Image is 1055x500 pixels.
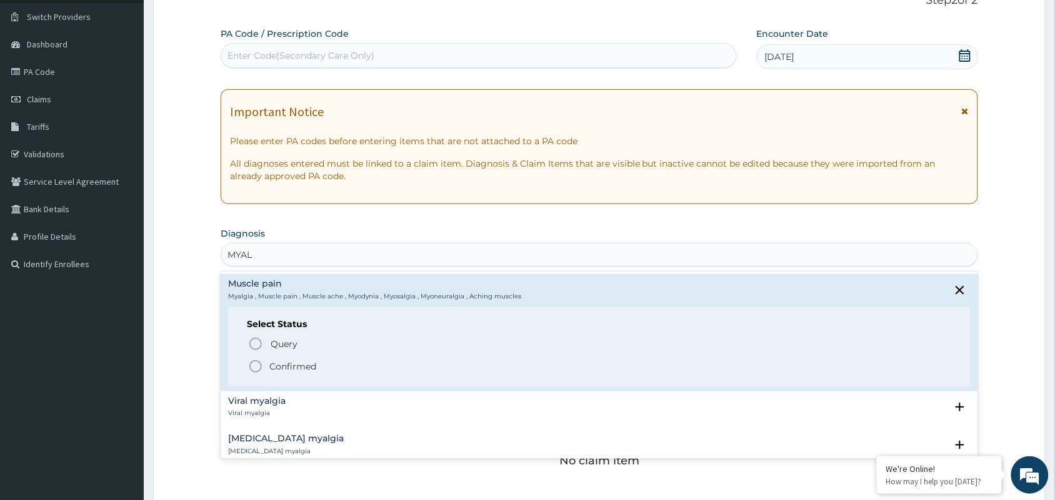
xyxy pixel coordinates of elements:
label: PA Code / Prescription Code [221,27,349,40]
div: Enter Code(Secondary Care Only) [227,49,374,62]
i: close select status [952,283,967,298]
p: Please enter PA codes before entering items that are not attached to a PA code [230,135,969,147]
span: Switch Providers [27,11,91,22]
i: status option query [248,336,263,351]
p: All diagnoses entered must be linked to a claim item. Diagnosis & Claim Items that are visible bu... [230,157,969,182]
h4: Muscle pain [228,279,521,288]
i: open select status [952,400,967,414]
label: Encounter Date [757,27,829,40]
div: Chat with us now [65,70,210,86]
h4: Viral myalgia [228,396,286,406]
div: We're Online! [886,463,992,474]
p: No claim item [559,454,639,467]
span: Claims [27,94,51,105]
textarea: Type your message and hit 'Enter' [6,341,238,385]
span: Dashboard [27,39,67,50]
div: Minimize live chat window [205,6,235,36]
span: Tariffs [27,121,49,132]
p: [MEDICAL_DATA] myalgia [228,447,344,456]
label: Diagnosis [221,227,265,240]
p: Myalgia , Muscle pain , Muscle ache , Myodynia , Myosalgia , Myoneuralgia , Aching muscles [228,292,521,301]
h4: [MEDICAL_DATA] myalgia [228,434,344,443]
p: Confirmed [269,360,316,373]
i: status option filled [248,359,263,374]
span: We're online! [72,157,172,283]
span: Query [271,338,297,350]
span: [DATE] [765,51,794,63]
i: open select status [952,438,967,453]
h6: Select Status [247,320,952,329]
img: d_794563401_company_1708531726252_794563401 [23,62,51,94]
p: Viral myalgia [228,409,286,418]
h1: Important Notice [230,105,324,119]
p: How may I help you today? [886,476,992,487]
